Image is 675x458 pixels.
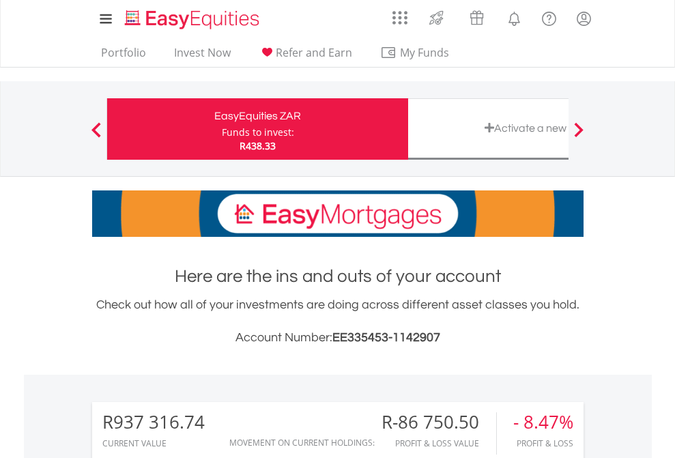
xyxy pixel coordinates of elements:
img: EasyMortage Promotion Banner [92,190,584,237]
div: Profit & Loss [513,439,573,448]
a: FAQ's and Support [532,3,566,31]
img: thrive-v2.svg [425,7,448,29]
div: Check out how all of your investments are doing across different asset classes you hold. [92,296,584,347]
h3: Account Number: [92,328,584,347]
a: Notifications [497,3,532,31]
img: grid-menu-icon.svg [392,10,407,25]
div: EasyEquities ZAR [115,106,400,126]
img: EasyEquities_Logo.png [122,8,265,31]
span: Refer and Earn [276,45,352,60]
h1: Here are the ins and outs of your account [92,264,584,289]
a: Invest Now [169,46,236,67]
div: - 8.47% [513,412,573,432]
img: vouchers-v2.svg [465,7,488,29]
div: R-86 750.50 [382,412,496,432]
a: Refer and Earn [253,46,358,67]
span: R438.33 [240,139,276,152]
div: CURRENT VALUE [102,439,205,448]
span: My Funds [380,44,470,61]
a: Home page [119,3,265,31]
a: My Profile [566,3,601,33]
div: Funds to invest: [222,126,294,139]
a: AppsGrid [384,3,416,25]
a: Portfolio [96,46,152,67]
div: Movement on Current Holdings: [229,438,375,447]
div: R937 316.74 [102,412,205,432]
span: EE335453-1142907 [332,331,440,344]
a: Vouchers [457,3,497,29]
div: Profit & Loss Value [382,439,496,448]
